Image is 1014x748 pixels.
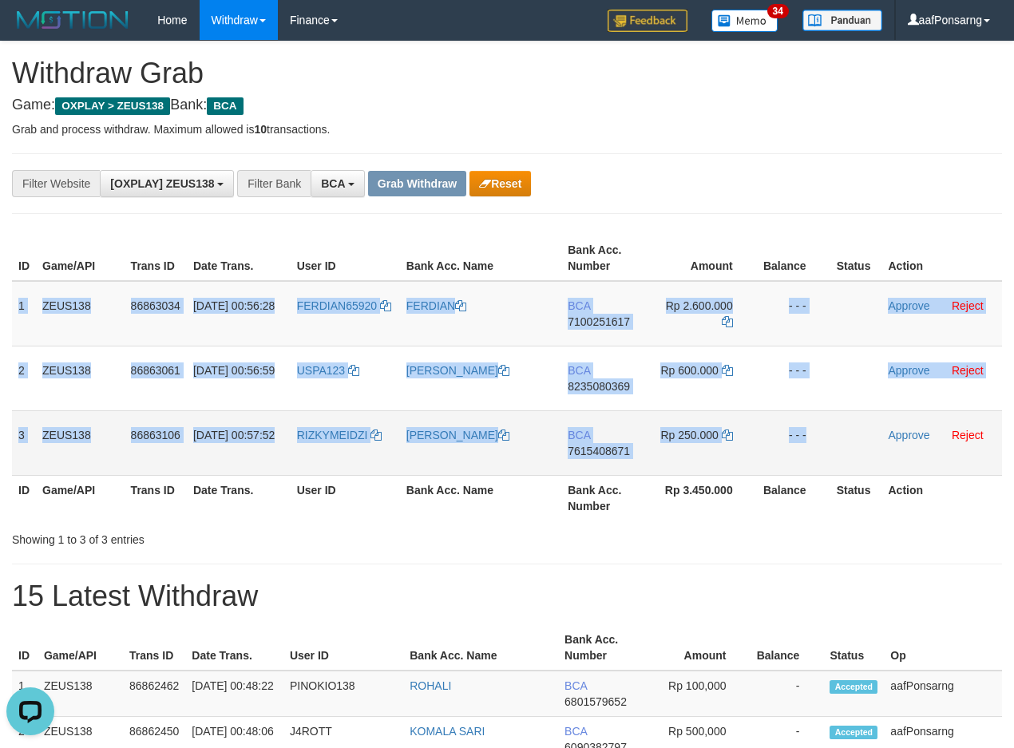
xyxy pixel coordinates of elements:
[12,410,36,475] td: 3
[36,235,125,281] th: Game/API
[888,429,929,441] a: Approve
[646,625,750,671] th: Amount
[291,475,400,520] th: User ID
[185,625,283,671] th: Date Trans.
[881,475,1002,520] th: Action
[38,671,123,717] td: ZEUS138
[12,97,1002,113] h4: Game: Bank:
[830,726,877,739] span: Accepted
[12,235,36,281] th: ID
[608,10,687,32] img: Feedback.jpg
[187,235,291,281] th: Date Trans.
[193,429,275,441] span: [DATE] 00:57:52
[568,299,590,312] span: BCA
[187,475,291,520] th: Date Trans.
[568,445,630,457] span: Copy 7615408671 to clipboard
[131,429,180,441] span: 86863106
[131,364,180,377] span: 86863061
[12,170,100,197] div: Filter Website
[888,364,929,377] a: Approve
[802,10,882,31] img: panduan.png
[12,475,36,520] th: ID
[406,429,509,441] a: [PERSON_NAME]
[568,429,590,441] span: BCA
[561,475,651,520] th: Bank Acc. Number
[952,429,984,441] a: Reject
[757,346,830,410] td: - - -
[757,475,830,520] th: Balance
[568,380,630,393] span: Copy 8235080369 to clipboard
[400,475,561,520] th: Bank Acc. Name
[757,235,830,281] th: Balance
[767,4,789,18] span: 34
[757,281,830,346] td: - - -
[193,299,275,312] span: [DATE] 00:56:28
[830,475,882,520] th: Status
[400,235,561,281] th: Bank Acc. Name
[36,475,125,520] th: Game/API
[125,235,187,281] th: Trans ID
[952,364,984,377] a: Reject
[123,671,185,717] td: 86862462
[36,346,125,410] td: ZEUS138
[125,475,187,520] th: Trans ID
[722,364,733,377] a: Copy 600000 to clipboard
[55,97,170,115] span: OXPLAY > ZEUS138
[110,177,214,190] span: [OXPLAY] ZEUS138
[297,429,368,441] span: RIZKYMEIDZI
[12,121,1002,137] p: Grab and process withdraw. Maximum allowed is transactions.
[469,171,531,196] button: Reset
[410,725,485,738] a: KOMALA SARI
[750,671,823,717] td: -
[558,625,646,671] th: Bank Acc. Number
[406,364,509,377] a: [PERSON_NAME]
[568,315,630,328] span: Copy 7100251617 to clipboard
[12,625,38,671] th: ID
[830,235,882,281] th: Status
[297,429,382,441] a: RIZKYMEIDZI
[666,299,733,312] span: Rp 2.600.000
[660,429,718,441] span: Rp 250.000
[36,281,125,346] td: ZEUS138
[12,281,36,346] td: 1
[830,680,877,694] span: Accepted
[297,364,345,377] span: USPA123
[283,625,403,671] th: User ID
[297,299,391,312] a: FERDIAN65920
[564,679,587,692] span: BCA
[564,725,587,738] span: BCA
[291,235,400,281] th: User ID
[561,235,651,281] th: Bank Acc. Number
[207,97,243,115] span: BCA
[884,671,1002,717] td: aafPonsarng
[722,315,733,328] a: Copy 2600000 to clipboard
[12,580,1002,612] h1: 15 Latest Withdraw
[652,475,757,520] th: Rp 3.450.000
[311,170,365,197] button: BCA
[823,625,884,671] th: Status
[952,299,984,312] a: Reject
[12,525,410,548] div: Showing 1 to 3 of 3 entries
[185,671,283,717] td: [DATE] 00:48:22
[403,625,558,671] th: Bank Acc. Name
[750,625,823,671] th: Balance
[722,429,733,441] a: Copy 250000 to clipboard
[123,625,185,671] th: Trans ID
[36,410,125,475] td: ZEUS138
[12,8,133,32] img: MOTION_logo.png
[100,170,234,197] button: [OXPLAY] ZEUS138
[564,695,627,708] span: Copy 6801579652 to clipboard
[660,364,718,377] span: Rp 600.000
[646,671,750,717] td: Rp 100,000
[193,364,275,377] span: [DATE] 00:56:59
[368,171,466,196] button: Grab Withdraw
[254,123,267,136] strong: 10
[568,364,590,377] span: BCA
[757,410,830,475] td: - - -
[652,235,757,281] th: Amount
[12,671,38,717] td: 1
[321,177,345,190] span: BCA
[888,299,929,312] a: Approve
[297,299,377,312] span: FERDIAN65920
[12,346,36,410] td: 2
